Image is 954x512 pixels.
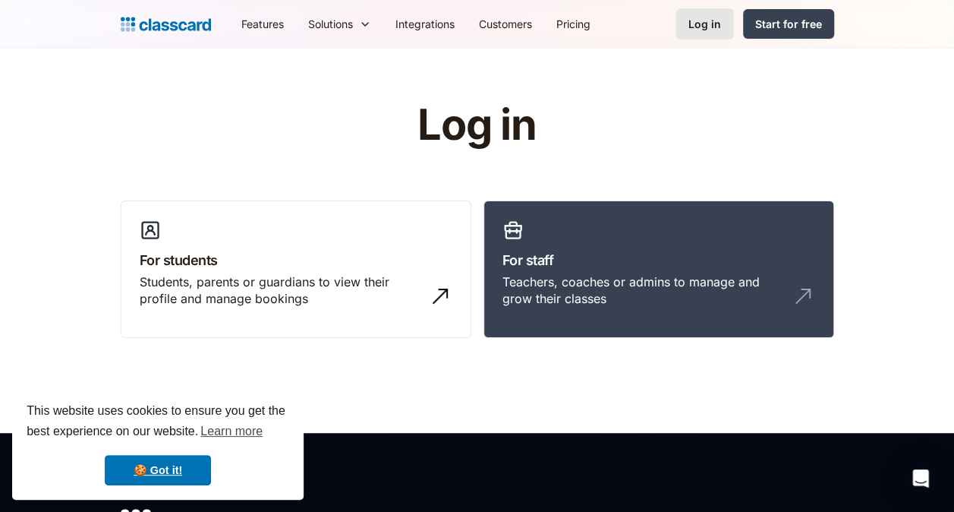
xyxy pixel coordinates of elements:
a: Log in [675,8,734,40]
div: Teachers, coaches or admins to manage and grow their classes [502,273,785,308]
div: cookieconsent [12,387,304,500]
a: For staffTeachers, coaches or admins to manage and grow their classes [483,201,834,339]
a: For studentsStudents, parents or guardians to view their profile and manage bookings [121,201,471,339]
h3: For staff [502,250,815,270]
div: Log in [688,16,721,32]
a: Start for free [743,9,834,39]
div: Start for free [755,16,822,32]
h1: Log in [236,102,718,149]
div: Solutions [296,7,383,41]
a: dismiss cookie message [105,455,211,485]
a: Features [229,7,296,41]
a: home [121,14,211,35]
div: Students, parents or guardians to view their profile and manage bookings [140,273,422,308]
a: Pricing [544,7,603,41]
div: Open Intercom Messenger [902,460,939,497]
a: Customers [467,7,544,41]
div: Solutions [308,16,353,32]
a: learn more about cookies [198,420,265,443]
a: Integrations [383,7,467,41]
span: This website uses cookies to ensure you get the best experience on our website. [27,402,289,443]
h3: For students [140,250,452,270]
